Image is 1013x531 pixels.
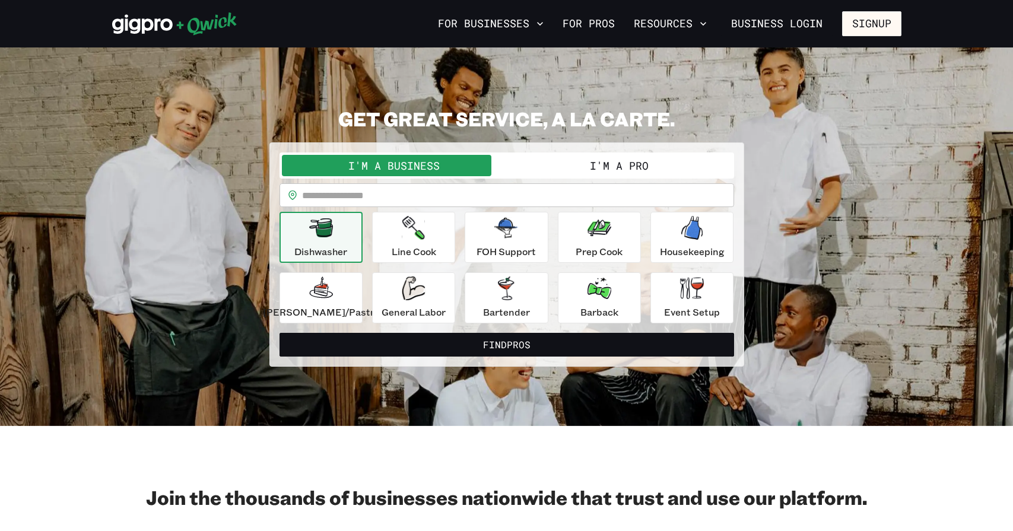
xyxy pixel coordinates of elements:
a: Business Login [721,11,833,36]
h2: Join the thousands of businesses nationwide that trust and use our platform. [112,485,901,509]
a: For Pros [558,14,620,34]
button: [PERSON_NAME]/Pastry [280,272,363,323]
button: For Businesses [433,14,548,34]
p: Dishwasher [294,244,347,259]
button: I'm a Pro [507,155,732,176]
button: Line Cook [372,212,455,263]
button: Barback [558,272,641,323]
p: FOH Support [477,244,536,259]
p: Housekeeping [660,244,725,259]
button: Dishwasher [280,212,363,263]
button: Signup [842,11,901,36]
p: Event Setup [664,305,720,319]
p: General Labor [382,305,446,319]
p: [PERSON_NAME]/Pastry [263,305,379,319]
button: Bartender [465,272,548,323]
button: Housekeeping [650,212,733,263]
p: Barback [580,305,618,319]
button: Prep Cook [558,212,641,263]
button: FOH Support [465,212,548,263]
h2: GET GREAT SERVICE, A LA CARTE. [269,107,744,131]
button: Event Setup [650,272,733,323]
p: Line Cook [392,244,436,259]
button: Resources [629,14,712,34]
button: General Labor [372,272,455,323]
p: Bartender [483,305,530,319]
button: I'm a Business [282,155,507,176]
button: FindPros [280,333,734,357]
p: Prep Cook [576,244,623,259]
